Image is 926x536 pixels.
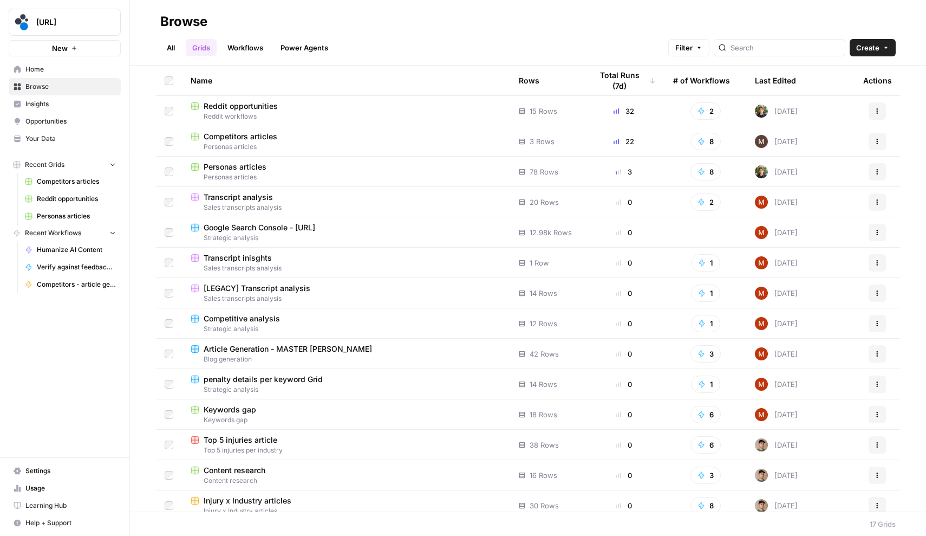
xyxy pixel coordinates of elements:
[204,495,291,506] span: Injury x Industry articles
[592,106,656,117] div: 32
[755,256,798,269] div: [DATE]
[191,222,501,243] a: Google Search Console - [URL]Strategic analysis
[191,445,501,455] span: Top 5 injuries per industry
[668,39,709,56] button: Filter
[592,348,656,359] div: 0
[9,462,121,480] a: Settings
[204,465,265,476] span: Content research
[25,518,116,528] span: Help + Support
[530,288,557,299] span: 14 Rows
[25,99,116,109] span: Insights
[9,40,121,56] button: New
[690,102,721,120] button: 2
[191,354,501,364] span: Blog generation
[755,438,798,451] div: [DATE]
[25,483,116,493] span: Usage
[204,404,256,415] span: Keywords gap
[755,105,798,118] div: [DATE]
[690,497,721,514] button: 8
[9,78,121,95] a: Browse
[191,324,501,334] span: Strategic analysis
[755,256,768,269] img: vrw3c2i85bxreej33hwq2s6ci9t1
[690,406,721,423] button: 6
[755,438,768,451] img: bpsmmg7ns9rlz03fz0nd196eddmi
[37,245,116,255] span: Humanize AI Content
[191,233,501,243] span: Strategic analysis
[755,135,798,148] div: [DATE]
[191,404,501,425] a: Keywords gapKeywords gap
[9,497,121,514] a: Learning Hub
[850,39,896,56] button: Create
[191,495,501,516] a: Injury x Industry articlesInjury x Industry articles
[191,435,501,455] a: Top 5 injuries articleTop 5 injuries per industry
[20,190,121,208] a: Reddit opportunities
[37,262,116,272] span: Verify against feedback - competitors
[690,436,721,454] button: 6
[592,318,656,329] div: 0
[755,196,798,209] div: [DATE]
[755,287,768,300] img: vrw3c2i85bxreej33hwq2s6ci9t1
[191,385,501,395] span: Strategic analysis
[52,43,68,54] span: New
[204,192,273,203] span: Transcript analysis
[25,501,116,511] span: Learning Hub
[160,39,181,56] a: All
[530,166,558,177] span: 78 Rows
[204,131,277,142] span: Competitors articles
[592,500,656,511] div: 0
[690,345,721,363] button: 3
[191,294,501,303] span: Sales transcripts analysis
[191,283,501,303] a: [LEGACY] Transcript analysisSales transcripts analysis
[530,318,557,329] span: 12 Rows
[530,348,559,359] span: 42 Rows
[25,117,116,126] span: Opportunities
[755,165,798,178] div: [DATE]
[755,135,768,148] img: me7fa68ukemc78uw3j6a3hsqd9nn
[530,197,559,208] span: 20 Rows
[191,172,501,182] span: Personas articles
[191,415,501,425] span: Keywords gap
[755,378,768,391] img: vrw3c2i85bxreej33hwq2s6ci9t1
[20,173,121,190] a: Competitors articles
[592,257,656,268] div: 0
[9,130,121,147] a: Your Data
[530,409,557,420] span: 18 Rows
[221,39,270,56] a: Workflows
[191,142,501,152] span: Personas articles
[592,197,656,208] div: 0
[191,253,501,273] a: Transcript inisghtsSales transcripts analysis
[755,317,798,330] div: [DATE]
[12,12,32,32] img: spot.ai Logo
[755,408,768,421] img: vrw3c2i85bxreej33hwq2s6ci9t1
[755,378,798,391] div: [DATE]
[191,162,501,182] a: Personas articlesPersonas articles
[37,211,116,221] span: Personas articles
[530,470,557,481] span: 16 Rows
[675,42,693,53] span: Filter
[755,469,798,482] div: [DATE]
[9,480,121,497] a: Usage
[25,64,116,74] span: Home
[691,254,720,272] button: 1
[673,66,730,95] div: # of Workflows
[691,315,720,332] button: 1
[9,157,121,173] button: Recent Grids
[20,208,121,225] a: Personas articles
[191,465,501,486] a: Content researchContent research
[755,408,798,421] div: [DATE]
[25,82,116,92] span: Browse
[755,317,768,330] img: vrw3c2i85bxreej33hwq2s6ci9t1
[37,194,116,204] span: Reddit opportunities
[20,241,121,259] a: Humanize AI Content
[191,131,501,152] a: Competitors articlesPersonas articles
[530,440,559,450] span: 38 Rows
[191,263,501,273] span: Sales transcripts analysis
[36,17,102,28] span: [URL]
[755,347,768,360] img: vrw3c2i85bxreej33hwq2s6ci9t1
[690,163,721,180] button: 8
[191,344,501,364] a: Article Generation - MASTER [PERSON_NAME]Blog generation
[37,280,116,289] span: Competitors - article generation
[755,287,798,300] div: [DATE]
[592,379,656,390] div: 0
[274,39,335,56] a: Power Agents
